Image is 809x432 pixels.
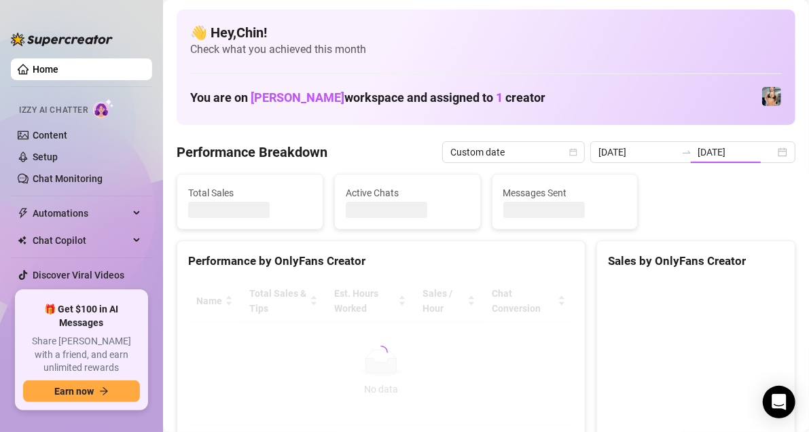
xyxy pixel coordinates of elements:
[190,42,782,57] span: Check what you achieved this month
[23,380,140,402] button: Earn nowarrow-right
[346,185,469,200] span: Active Chats
[33,202,129,224] span: Automations
[681,147,692,158] span: swap-right
[33,270,124,281] a: Discover Viral Videos
[569,148,577,156] span: calendar
[54,386,94,397] span: Earn now
[33,230,129,251] span: Chat Copilot
[608,252,784,270] div: Sales by OnlyFans Creator
[762,87,781,106] img: Veronica
[93,98,114,118] img: AI Chatter
[177,143,327,162] h4: Performance Breakdown
[33,151,58,162] a: Setup
[503,185,627,200] span: Messages Sent
[190,90,545,105] h1: You are on workspace and assigned to creator
[99,386,109,396] span: arrow-right
[188,185,312,200] span: Total Sales
[496,90,503,105] span: 1
[23,335,140,375] span: Share [PERSON_NAME] with a friend, and earn unlimited rewards
[33,130,67,141] a: Content
[23,303,140,329] span: 🎁 Get $100 in AI Messages
[681,147,692,158] span: to
[188,252,574,270] div: Performance by OnlyFans Creator
[33,173,103,184] a: Chat Monitoring
[598,145,676,160] input: Start date
[450,142,577,162] span: Custom date
[372,343,390,361] span: loading
[19,104,88,117] span: Izzy AI Chatter
[190,23,782,42] h4: 👋 Hey, Chin !
[698,145,775,160] input: End date
[33,64,58,75] a: Home
[18,236,26,245] img: Chat Copilot
[763,386,795,418] div: Open Intercom Messenger
[251,90,344,105] span: [PERSON_NAME]
[11,33,113,46] img: logo-BBDzfeDw.svg
[18,208,29,219] span: thunderbolt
